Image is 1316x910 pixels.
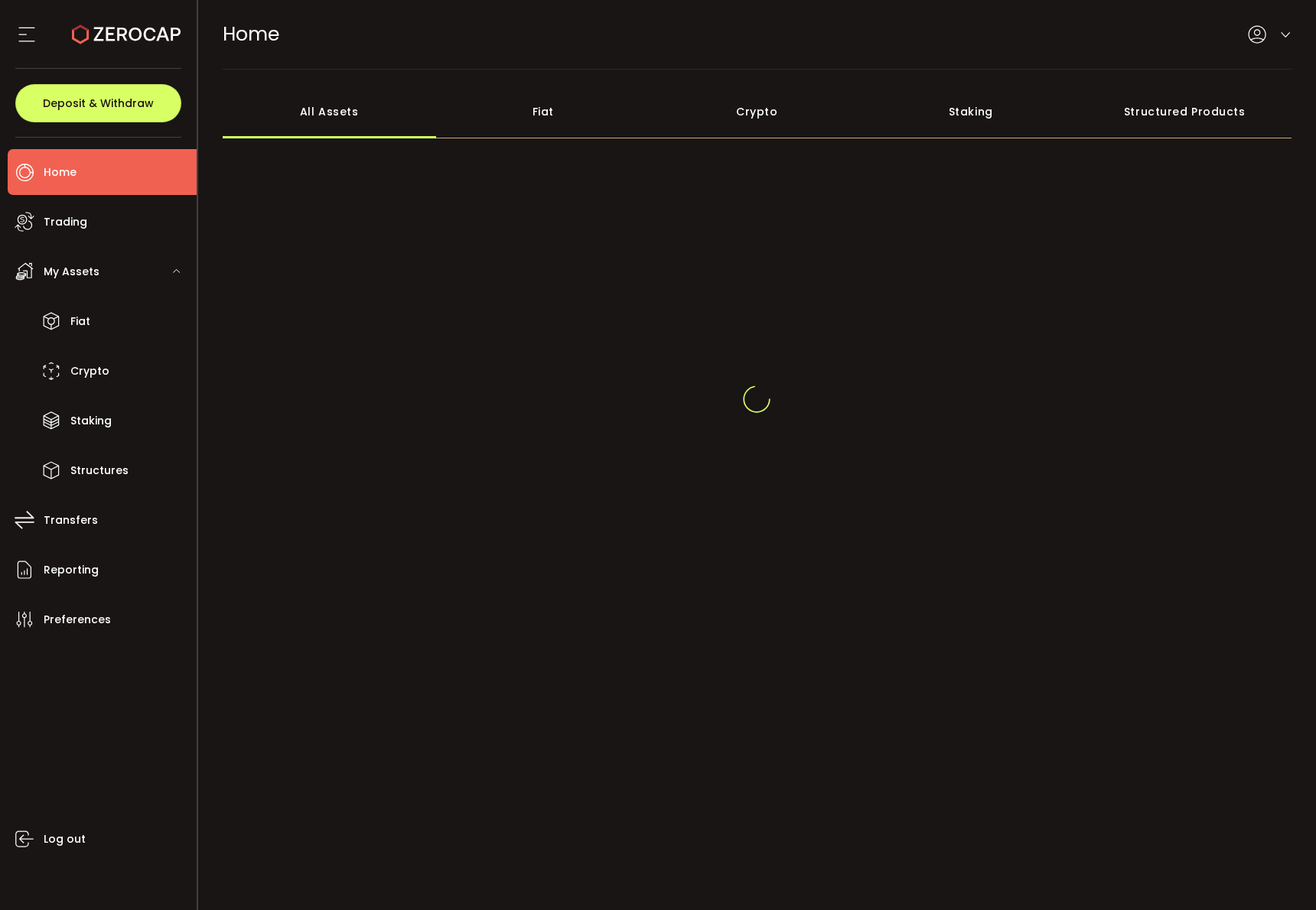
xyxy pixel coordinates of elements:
[1078,85,1292,138] div: Structured Products
[70,410,112,432] span: Staking
[864,85,1078,138] div: Staking
[44,161,77,184] span: Home
[44,509,98,531] span: Transfers
[223,21,279,47] span: Home
[44,261,99,283] span: My Assets
[70,310,90,333] span: Fiat
[44,211,87,233] span: Trading
[436,85,650,138] div: Fiat
[70,360,109,382] span: Crypto
[223,85,437,138] div: All Assets
[44,828,86,850] span: Log out
[15,84,181,122] button: Deposit & Withdraw
[43,98,154,109] span: Deposit & Withdraw
[650,85,865,138] div: Crypto
[70,460,129,482] span: Structures
[44,559,99,581] span: Reporting
[44,609,111,631] span: Preferences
